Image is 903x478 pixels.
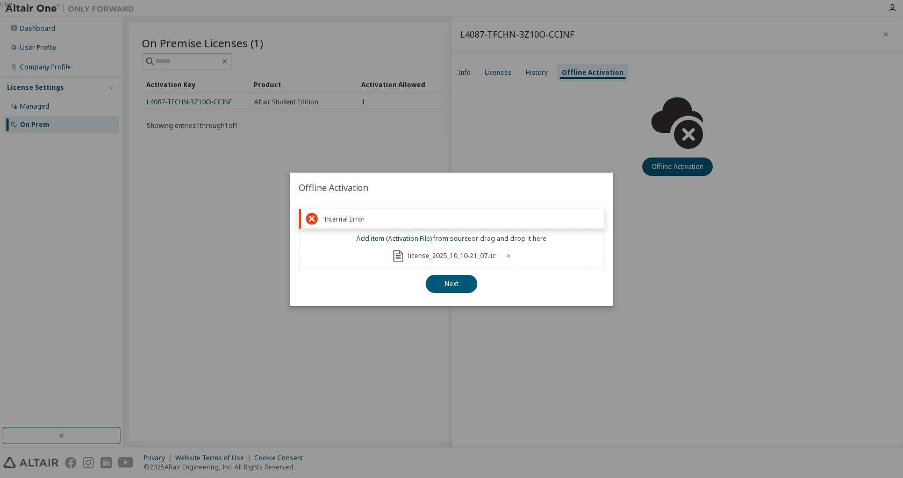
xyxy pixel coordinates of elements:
[426,275,477,293] button: Next
[324,215,599,223] div: Internal Error
[290,173,613,203] h2: Offline Activation
[356,234,547,243] div: or drag and drop it here
[408,252,496,260] span: license_2025_10_10-21_07.lic
[356,234,471,243] a: Add item ( Activation File ) from source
